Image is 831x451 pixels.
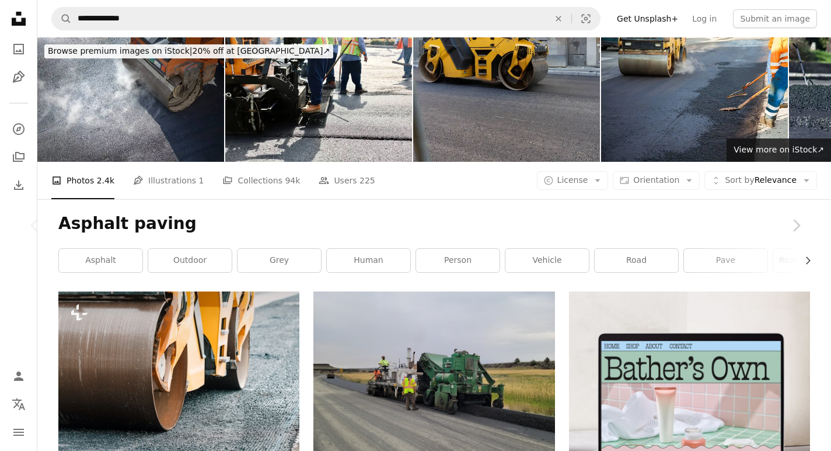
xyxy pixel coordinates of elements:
[37,37,224,162] img: A roller compacting asphalt on a road
[51,7,600,30] form: Find visuals sitewide
[413,37,600,162] img: Asphalt paving machine compacting asphalt on a new road
[48,46,330,55] span: 20% off at [GEOGRAPHIC_DATA] ↗
[725,175,754,185] span: Sort by
[416,249,500,272] a: person
[285,174,300,187] span: 94k
[238,249,321,272] a: grey
[7,37,30,61] a: Photos
[610,9,685,28] a: Get Unsplash+
[734,145,824,154] span: View more on iStock ↗
[761,169,831,282] a: Next
[572,8,600,30] button: Visual search
[327,249,410,272] a: human
[557,175,588,185] span: License
[537,171,609,190] button: License
[222,162,300,199] a: Collections 94k
[59,249,142,272] a: asphalt
[148,249,232,272] a: outdoor
[359,174,375,187] span: 225
[595,249,678,272] a: road
[133,162,204,199] a: Illustrations 1
[48,46,192,55] span: Browse premium images on iStock |
[725,175,797,186] span: Relevance
[7,421,30,444] button: Menu
[313,377,554,387] a: a couple of men standing on the side of a road
[727,138,831,162] a: View more on iStock↗
[7,393,30,416] button: Language
[7,145,30,169] a: Collections
[37,37,340,65] a: Browse premium images on iStock|20% off at [GEOGRAPHIC_DATA]↗
[613,171,700,190] button: Orientation
[685,9,724,28] a: Log in
[684,249,767,272] a: pave
[7,117,30,141] a: Explore
[7,365,30,388] a: Log in / Sign up
[505,249,589,272] a: vehicle
[199,174,204,187] span: 1
[704,171,817,190] button: Sort byRelevance
[225,37,412,162] img: Blue collar workers operate the asphalt paving machine
[319,162,375,199] a: Users 225
[58,213,810,234] h1: Asphalt paving
[601,37,788,162] img: Laying new layer of asphalt
[7,65,30,89] a: Illustrations
[52,8,72,30] button: Search Unsplash
[733,9,817,28] button: Submit an image
[58,366,299,377] a: The roller paver levels the asphalt during the construction of the highway road
[633,175,679,185] span: Orientation
[546,8,571,30] button: Clear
